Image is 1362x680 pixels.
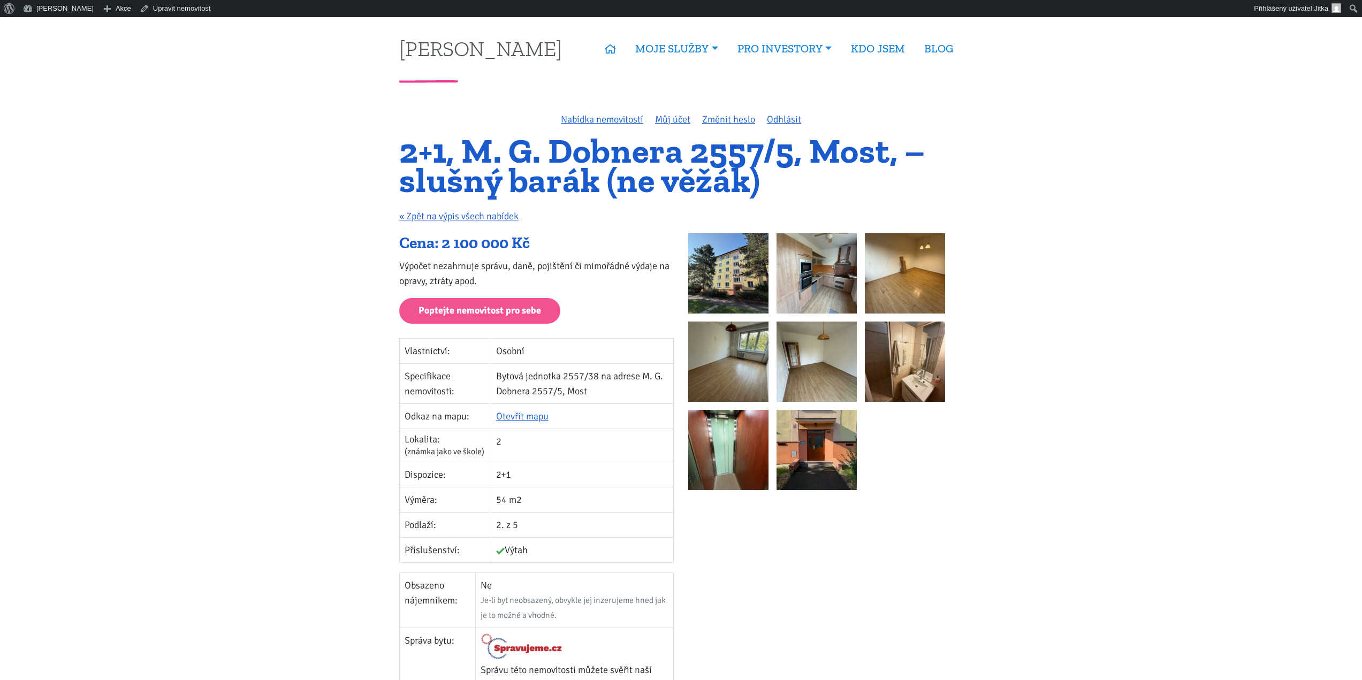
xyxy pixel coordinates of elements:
a: Změnit heslo [702,113,755,125]
td: Osobní [491,339,673,364]
a: Odhlásit [767,113,801,125]
td: Dispozice: [400,462,491,487]
a: Otevřít mapu [496,410,549,422]
div: Je-li byt neobsazený, obvykle jej inzerujeme hned jak je to možné a vhodné. [481,593,668,623]
td: Lokalita: [400,429,491,462]
a: [PERSON_NAME] [399,38,562,59]
a: Poptejte nemovitost pro sebe [399,298,560,324]
a: « Zpět na výpis všech nabídek [399,210,519,222]
td: Bytová jednotka 2557/38 na adrese M. G. Dobnera 2557/5, Most [491,364,673,404]
a: Můj účet [655,113,690,125]
span: (známka jako ve škole) [405,446,484,457]
td: Podlaží: [400,513,491,538]
td: 2 [491,429,673,462]
a: Nabídka nemovitostí [561,113,643,125]
td: Vlastnictví: [400,339,491,364]
h1: 2+1, M. G. Dobnera 2557/5, Most, – slušný barák (ne věžák) [399,136,963,195]
td: Výtah [491,538,673,563]
td: Specifikace nemovitosti: [400,364,491,404]
a: KDO JSEM [841,36,915,61]
td: Ne [476,573,674,628]
td: Odkaz na mapu: [400,404,491,429]
a: MOJE SLUŽBY [626,36,727,61]
td: 54 m2 [491,487,673,513]
p: Výpočet nezahrnuje správu, daně, pojištění či mimořádné výdaje na opravy, ztráty apod. [399,258,674,288]
td: 2. z 5 [491,513,673,538]
a: PRO INVESTORY [728,36,841,61]
span: Jitka [1314,4,1328,12]
a: BLOG [915,36,963,61]
td: Příslušenství: [400,538,491,563]
div: Cena: 2 100 000 Kč [399,233,674,254]
img: Logo Spravujeme.cz [481,633,562,660]
td: Výměra: [400,487,491,513]
td: Obsazeno nájemníkem: [400,573,476,628]
td: 2+1 [491,462,673,487]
